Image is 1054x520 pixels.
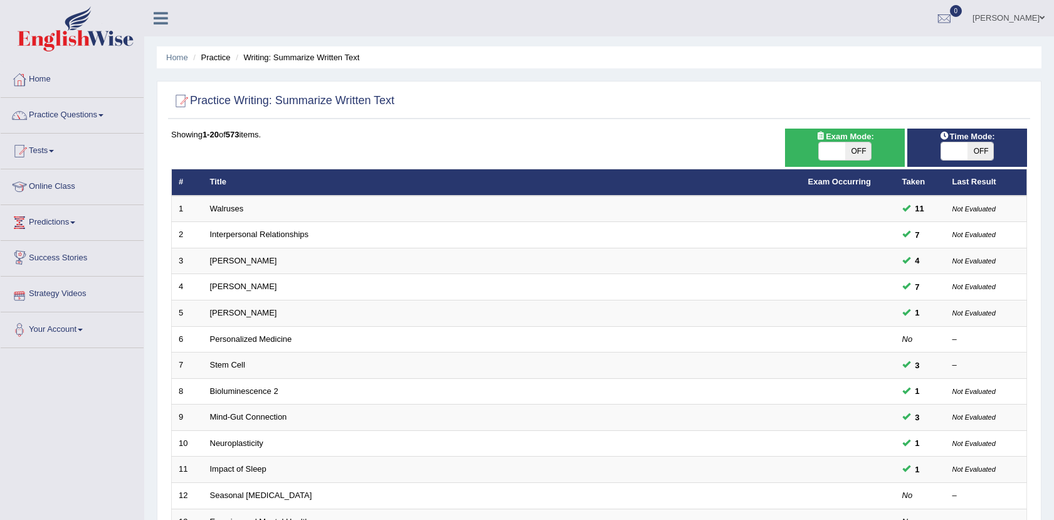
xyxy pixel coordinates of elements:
[210,204,244,213] a: Walruses
[210,334,292,344] a: Personalized Medicine
[171,129,1027,141] div: Showing of items.
[172,378,203,405] td: 8
[785,129,905,167] div: Show exams occurring in exams
[946,169,1027,196] th: Last Result
[808,177,871,186] a: Exam Occurring
[210,491,312,500] a: Seasonal [MEDICAL_DATA]
[935,130,1000,143] span: Time Mode:
[1,277,144,308] a: Strategy Videos
[811,130,878,143] span: Exam Mode:
[210,256,277,265] a: [PERSON_NAME]
[210,464,266,474] a: Impact of Sleep
[172,326,203,353] td: 6
[171,92,394,110] h2: Practice Writing: Summarize Written Text
[952,413,996,421] small: Not Evaluated
[226,130,240,139] b: 573
[1,98,144,129] a: Practice Questions
[910,202,929,215] span: You can still take this question
[172,274,203,300] td: 4
[910,280,925,294] span: You can still take this question
[172,457,203,483] td: 11
[952,205,996,213] small: Not Evaluated
[210,230,309,239] a: Interpersonal Relationships
[895,169,946,196] th: Taken
[910,359,925,372] span: You can still take this question
[910,306,925,319] span: You can still take this question
[910,463,925,476] span: You can still take this question
[952,334,1020,346] div: –
[172,196,203,222] td: 1
[172,353,203,379] td: 7
[952,465,996,473] small: Not Evaluated
[172,300,203,327] td: 5
[1,205,144,236] a: Predictions
[210,308,277,317] a: [PERSON_NAME]
[1,169,144,201] a: Online Class
[172,482,203,509] td: 12
[952,359,1020,371] div: –
[952,309,996,317] small: Not Evaluated
[203,169,801,196] th: Title
[172,405,203,431] td: 9
[210,360,245,369] a: Stem Cell
[952,283,996,290] small: Not Evaluated
[1,241,144,272] a: Success Stories
[172,430,203,457] td: 10
[902,491,913,500] em: No
[952,257,996,265] small: Not Evaluated
[172,222,203,248] td: 2
[1,134,144,165] a: Tests
[1,312,144,344] a: Your Account
[910,228,925,241] span: You can still take this question
[210,438,263,448] a: Neuroplasticity
[1,62,144,93] a: Home
[950,5,962,17] span: 0
[967,142,994,160] span: OFF
[166,53,188,62] a: Home
[203,130,219,139] b: 1-20
[910,437,925,450] span: You can still take this question
[845,142,871,160] span: OFF
[172,169,203,196] th: #
[210,282,277,291] a: [PERSON_NAME]
[952,388,996,395] small: Not Evaluated
[910,385,925,398] span: You can still take this question
[210,412,287,422] a: Mind-Gut Connection
[952,231,996,238] small: Not Evaluated
[910,411,925,424] span: You can still take this question
[233,51,359,63] li: Writing: Summarize Written Text
[172,248,203,274] td: 3
[210,386,278,396] a: Bioluminescence 2
[910,254,925,267] span: You can still take this question
[902,334,913,344] em: No
[190,51,230,63] li: Practice
[952,490,1020,502] div: –
[952,440,996,447] small: Not Evaluated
